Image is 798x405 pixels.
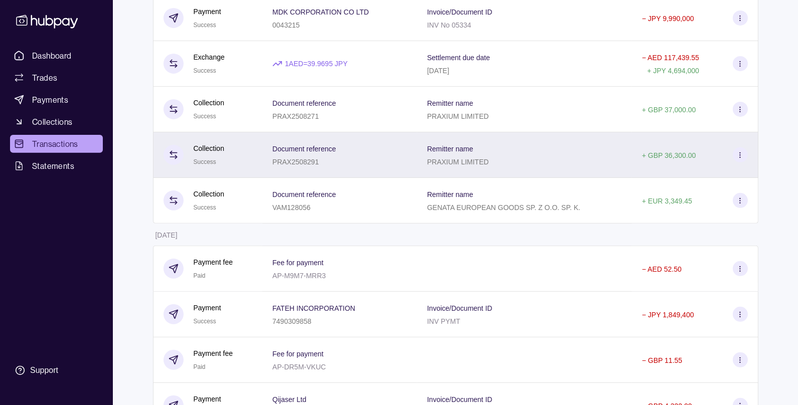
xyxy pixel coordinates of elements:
p: Settlement due date [427,54,490,62]
p: − AED 117,439.55 [642,54,699,62]
span: Success [194,158,216,165]
p: Remitter name [427,190,473,198]
p: Payment fee [194,257,233,268]
p: − AED 52.50 [642,265,682,273]
a: Collections [10,113,103,131]
p: Collection [194,188,224,199]
p: 0043215 [272,21,300,29]
span: Trades [32,72,57,84]
p: INV PYMT [427,317,460,325]
p: Document reference [272,145,336,153]
span: Collections [32,116,72,128]
p: PRAXIUM LIMITED [427,158,489,166]
p: AP-M9M7-MRR3 [272,272,326,280]
p: Payment [194,302,221,313]
span: Payments [32,94,68,106]
p: FATEH INCORPORATION [272,304,355,312]
p: Qijaser Ltd [272,395,306,403]
p: Document reference [272,99,336,107]
span: Success [194,113,216,120]
span: Transactions [32,138,78,150]
p: Invoice/Document ID [427,395,493,403]
span: Dashboard [32,50,72,62]
span: Paid [194,272,206,279]
span: Statements [32,160,74,172]
a: Statements [10,157,103,175]
p: − JPY 9,990,000 [642,15,694,23]
a: Dashboard [10,47,103,65]
span: Success [194,67,216,74]
p: 7490309858 [272,317,311,325]
p: Remitter name [427,145,473,153]
p: Collection [194,97,224,108]
p: PRAX2508291 [272,158,319,166]
a: Payments [10,91,103,109]
p: Collection [194,143,224,154]
p: AP-DR5M-VKUC [272,363,326,371]
span: Paid [194,363,206,370]
p: Document reference [272,190,336,198]
p: Invoice/Document ID [427,304,493,312]
p: Invoice/Document ID [427,8,493,16]
p: 1 AED = 39.9695 JPY [285,58,348,69]
p: [DATE] [155,231,178,239]
p: + GBP 36,300.00 [642,151,696,159]
p: Remitter name [427,99,473,107]
span: Success [194,318,216,325]
p: PRAX2508271 [272,112,319,120]
p: Payment [194,6,221,17]
p: GENATA EUROPEAN GOODS SP. Z O.O. SP. K. [427,204,581,212]
p: + EUR 3,349.45 [642,197,692,205]
p: Exchange [194,52,225,63]
div: Support [30,365,58,376]
p: VAM128056 [272,204,310,212]
p: Payment [194,393,221,404]
p: + JPY 4,694,000 [647,67,699,75]
p: + GBP 37,000.00 [642,106,696,114]
p: − JPY 1,849,400 [642,311,694,319]
p: Fee for payment [272,350,324,358]
a: Trades [10,69,103,87]
p: INV No 05334 [427,21,471,29]
span: Success [194,204,216,211]
a: Transactions [10,135,103,153]
p: Payment fee [194,348,233,359]
p: MDK CORPORATION CO LTD [272,8,369,16]
p: Fee for payment [272,259,324,267]
p: PRAXIUM LIMITED [427,112,489,120]
p: [DATE] [427,67,449,75]
span: Success [194,22,216,29]
p: − GBP 11.55 [642,356,682,364]
a: Support [10,360,103,381]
